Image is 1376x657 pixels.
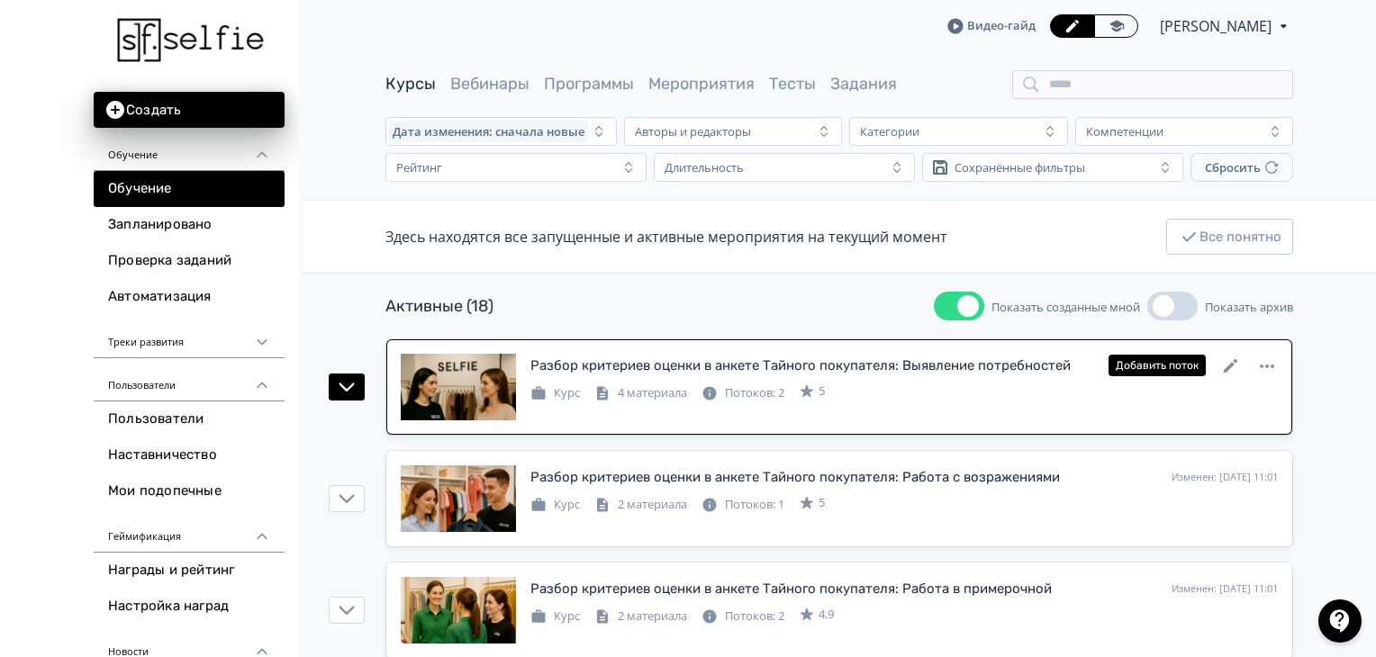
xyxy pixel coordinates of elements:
[94,589,285,625] a: Настройка наград
[1172,470,1278,485] div: Изменен: [DATE] 11:01
[702,384,784,402] div: Потоков: 2
[94,509,285,553] div: Геймификация
[94,315,285,358] div: Треки развития
[94,437,285,473] a: Наставничество
[94,401,285,437] a: Пользователи
[769,74,816,94] a: Тесты
[94,279,285,315] a: Автоматизация
[530,496,580,514] div: Курс
[94,473,285,509] a: Мои подопечные
[665,160,744,175] div: Длительность
[819,494,825,512] span: 5
[594,607,687,625] div: 2 материала
[1094,14,1138,38] a: Переключиться в режим ученика
[860,124,919,139] div: Категории
[849,117,1067,146] button: Категории
[94,92,285,128] button: Создать
[94,553,285,589] a: Награды и рейтинг
[947,17,1036,35] a: Видео-гайд
[654,153,915,182] button: Длительность
[1190,153,1293,182] button: Сбросить
[1205,299,1293,315] span: Показать архив
[94,243,285,279] a: Проверка заданий
[635,124,751,139] div: Авторы и редакторы
[594,384,687,402] div: 4 материала
[819,606,834,624] span: 4.9
[385,226,947,247] div: Здесь находятся все запущенные и активные мероприятия на текущий момент
[396,160,442,175] div: Рейтинг
[1166,219,1293,255] button: Все понятно
[94,207,285,243] a: Запланировано
[1172,581,1278,597] div: Изменен: [DATE] 11:01
[385,153,647,182] button: Рейтинг
[1160,15,1274,37] span: Виталина Вахабова
[530,384,580,402] div: Курс
[530,467,1060,488] div: Разбор критериев оценки в анкете Тайного покупателя: Работа с возражениями
[94,171,285,207] a: Обучение
[94,358,285,401] div: Пользователи
[702,607,784,625] div: Потоков: 2
[1086,124,1163,139] div: Компетенции
[385,74,436,94] a: Курсы
[108,11,270,70] img: https://files.teachbase.ru/system/systemcolortheme/1678/logo/medium-5523ad59cb120f530bed0f8c511b1...
[530,355,1071,376] div: Разбор критериев оценки в анкете Тайного покупателя: Выявление потребностей
[702,496,784,514] div: Потоков: 1
[624,117,842,146] button: Авторы и редакторы
[594,496,687,514] div: 2 материала
[830,74,897,94] a: Задания
[955,160,1085,175] div: Сохранённые фильтры
[393,124,584,139] span: Дата изменения: сначала новые
[819,382,825,400] span: 5
[991,299,1140,315] span: Показать созданные мной
[385,117,617,146] button: Дата изменения: сначала новые
[385,294,493,319] div: Активные (18)
[94,128,285,171] div: Обучение
[922,153,1183,182] button: Сохранённые фильтры
[530,579,1052,599] div: Разбор критериев оценки в анкете Тайного покупателя: Работа в примерочной
[530,607,580,625] div: Курс
[1075,117,1293,146] button: Компетенции
[1109,355,1206,376] button: Добавить поток
[544,74,634,94] a: Программы
[648,74,755,94] a: Мероприятия
[450,74,530,94] a: Вебинары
